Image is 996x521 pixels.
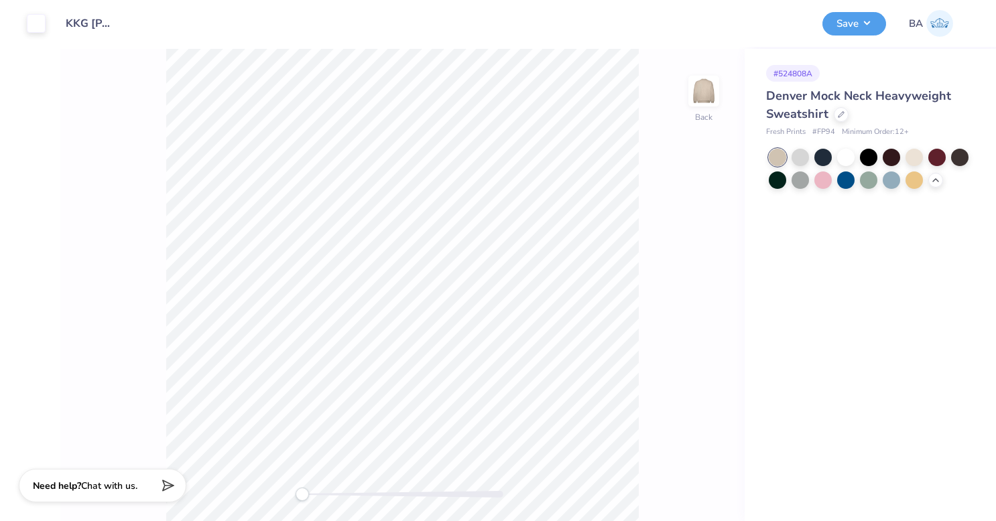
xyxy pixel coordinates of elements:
div: Accessibility label [296,488,309,501]
img: Beth Anne Fox [926,10,953,37]
div: Back [695,111,712,123]
a: BA [903,10,959,37]
strong: Need help? [33,479,81,492]
span: Denver Mock Neck Heavyweight Sweatshirt [766,88,951,122]
span: Chat with us. [81,479,137,492]
span: BA [909,16,923,31]
div: # 524808A [766,65,820,82]
button: Save [822,12,886,35]
img: Back [690,78,717,104]
span: Minimum Order: 12 + [842,127,909,138]
span: Fresh Prints [766,127,806,138]
span: # FP94 [812,127,835,138]
input: Untitled Design [56,10,121,37]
